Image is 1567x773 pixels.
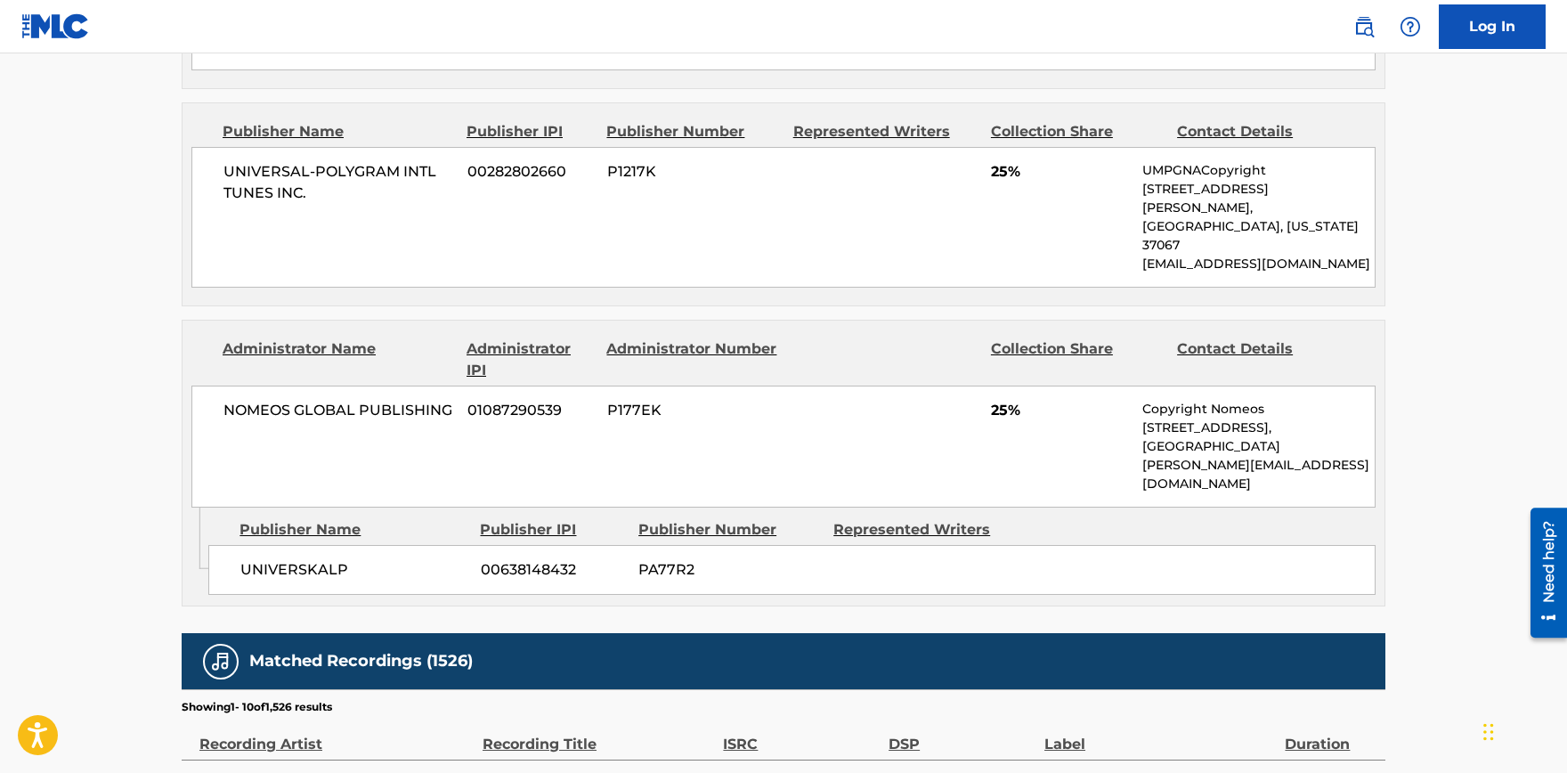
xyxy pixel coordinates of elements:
[21,13,90,39] img: MLC Logo
[240,559,467,581] span: UNIVERSKALP
[991,338,1164,381] div: Collection Share
[1142,400,1375,419] p: Copyright Nomeos
[607,400,780,421] span: P177EK
[1142,161,1375,180] p: UMPGNACopyright
[991,161,1129,183] span: 25%
[1177,338,1350,381] div: Contact Details
[1517,500,1567,647] iframe: Resource Center
[223,400,454,421] span: NOMEOS GLOBAL PUBLISHING
[1353,16,1375,37] img: search
[1483,705,1494,759] div: Drag
[1142,217,1375,255] p: [GEOGRAPHIC_DATA], [US_STATE] 37067
[483,715,714,755] div: Recording Title
[1177,121,1350,142] div: Contact Details
[991,400,1129,421] span: 25%
[889,715,1035,755] div: DSP
[833,519,1015,541] div: Represented Writers
[606,338,779,381] div: Administrator Number
[1142,180,1375,217] p: [STREET_ADDRESS][PERSON_NAME],
[210,651,231,672] img: Matched Recordings
[467,161,594,183] span: 00282802660
[467,121,593,142] div: Publisher IPI
[223,338,453,381] div: Administrator Name
[638,519,820,541] div: Publisher Number
[1142,456,1375,493] p: [PERSON_NAME][EMAIL_ADDRESS][DOMAIN_NAME]
[1346,9,1382,45] a: Public Search
[223,161,454,204] span: UNIVERSAL-POLYGRAM INTL TUNES INC.
[1439,4,1546,49] a: Log In
[240,519,467,541] div: Publisher Name
[481,559,625,581] span: 00638148432
[638,559,820,581] span: PA77R2
[991,121,1164,142] div: Collection Share
[1142,437,1375,456] p: [GEOGRAPHIC_DATA]
[467,400,594,421] span: 01087290539
[199,715,474,755] div: Recording Artist
[480,519,625,541] div: Publisher IPI
[1400,16,1421,37] img: help
[467,338,593,381] div: Administrator IPI
[182,699,332,715] p: Showing 1 - 10 of 1,526 results
[1044,715,1276,755] div: Label
[793,121,978,142] div: Represented Writers
[1142,419,1375,437] p: [STREET_ADDRESS],
[223,121,453,142] div: Publisher Name
[249,651,473,671] h5: Matched Recordings (1526)
[1478,688,1567,773] iframe: Chat Widget
[607,161,780,183] span: P1217K
[1392,9,1428,45] div: Help
[723,715,880,755] div: ISRC
[1142,255,1375,273] p: [EMAIL_ADDRESS][DOMAIN_NAME]
[606,121,779,142] div: Publisher Number
[1285,715,1376,755] div: Duration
